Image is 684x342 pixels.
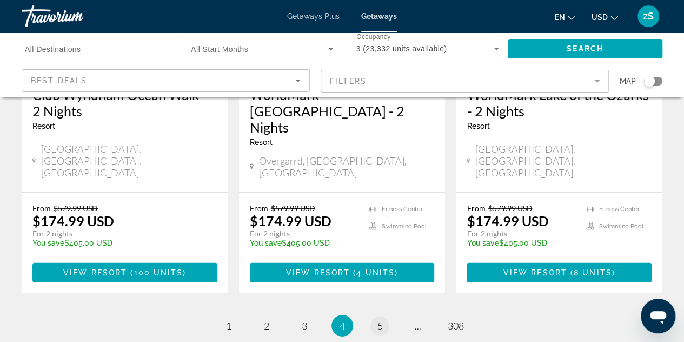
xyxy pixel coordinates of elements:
[382,206,422,213] span: Fitness Center
[31,74,301,87] mat-select: Sort by
[356,34,390,41] span: Occupancy
[641,299,675,333] iframe: Button to launch messaging window
[467,203,485,213] span: From
[467,87,652,119] a: WorldMark Lake of the Ozarks - 2 Nights
[467,213,548,229] p: $174.99 USD
[32,203,51,213] span: From
[467,263,652,282] button: View Resort(8 units)
[592,13,608,22] span: USD
[271,203,315,213] span: $579.99 USD
[567,44,603,53] span: Search
[467,239,575,247] p: $405.00 USD
[567,268,615,277] span: ( )
[467,239,499,247] span: You save
[32,263,217,282] button: View Resort(100 units)
[643,11,654,22] span: zS
[448,320,464,332] span: 308
[191,45,248,54] span: All Start Months
[286,268,350,277] span: View Resort
[25,45,81,54] span: All Destinations
[250,229,358,239] p: For 2 nights
[250,263,435,282] button: View Resort(4 units)
[467,229,575,239] p: For 2 nights
[41,143,217,179] span: [GEOGRAPHIC_DATA], [GEOGRAPHIC_DATA], [GEOGRAPHIC_DATA]
[259,155,435,179] span: Overgarrd, [GEOGRAPHIC_DATA], [GEOGRAPHIC_DATA]
[54,203,98,213] span: $579.99 USD
[620,74,636,89] span: Map
[415,320,421,332] span: ...
[63,268,127,277] span: View Resort
[592,9,618,25] button: Change currency
[503,268,567,277] span: View Resort
[356,268,395,277] span: 4 units
[488,203,532,213] span: $579.99 USD
[599,223,643,230] span: Swimming Pool
[382,223,426,230] span: Swimming Pool
[574,268,612,277] span: 8 units
[32,122,55,130] span: Resort
[356,44,447,53] span: 3 (23,332 units available)
[555,9,575,25] button: Change language
[250,239,358,247] p: $405.00 USD
[377,320,383,332] span: 5
[340,320,345,332] span: 4
[321,69,609,93] button: Filter
[264,320,269,332] span: 2
[555,13,565,22] span: en
[250,138,273,147] span: Resort
[508,39,662,58] button: Search
[475,143,652,179] span: [GEOGRAPHIC_DATA], [GEOGRAPHIC_DATA], [GEOGRAPHIC_DATA]
[32,87,217,119] a: Club Wyndham Ocean Walk - 2 Nights
[350,268,398,277] span: ( )
[22,2,130,30] a: Travorium
[250,203,268,213] span: From
[226,320,231,332] span: 1
[599,206,640,213] span: Fitness Center
[250,87,435,135] a: WorldMark [GEOGRAPHIC_DATA] - 2 Nights
[250,239,282,247] span: You save
[302,320,307,332] span: 3
[134,268,183,277] span: 100 units
[31,76,87,85] span: Best Deals
[32,229,207,239] p: For 2 nights
[467,122,489,130] span: Resort
[32,239,64,247] span: You save
[361,12,397,21] a: Getaways
[127,268,186,277] span: ( )
[32,213,114,229] p: $174.99 USD
[287,12,340,21] a: Getaways Plus
[250,213,331,229] p: $174.99 USD
[32,239,207,247] p: $405.00 USD
[22,315,662,337] nav: Pagination
[634,5,662,28] button: User Menu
